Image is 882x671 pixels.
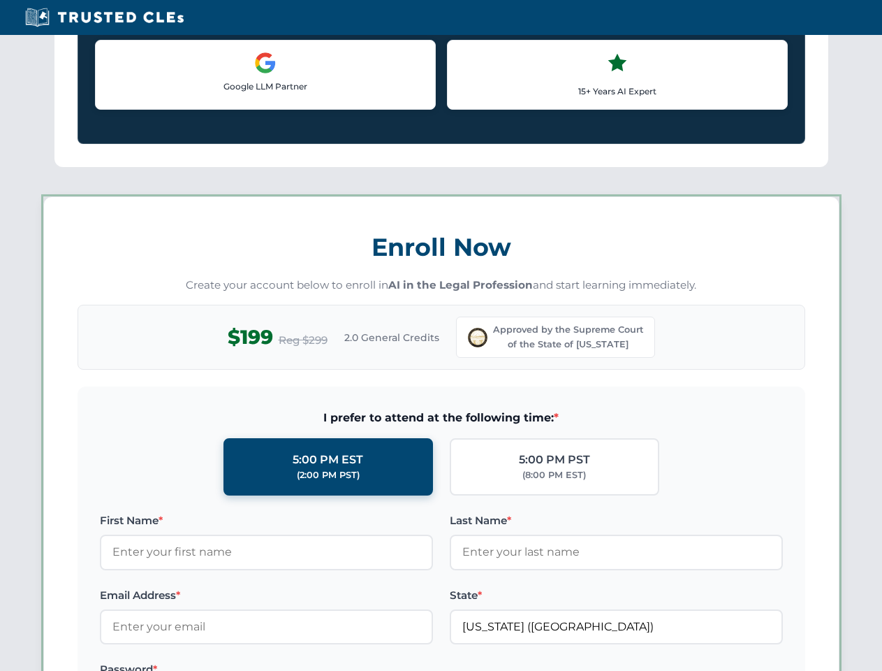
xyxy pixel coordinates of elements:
[468,328,487,347] img: Supreme Court of Ohio
[450,535,783,570] input: Enter your last name
[107,80,424,93] p: Google LLM Partner
[450,587,783,604] label: State
[254,52,277,74] img: Google
[519,451,590,469] div: 5:00 PM PST
[450,512,783,529] label: Last Name
[459,85,776,98] p: 15+ Years AI Expert
[100,409,783,427] span: I prefer to attend at the following time:
[100,535,433,570] input: Enter your first name
[493,323,643,352] span: Approved by the Supreme Court of the State of [US_STATE]
[522,468,586,482] div: (8:00 PM EST)
[100,609,433,644] input: Enter your email
[100,512,433,529] label: First Name
[78,225,805,269] h3: Enroll Now
[297,468,360,482] div: (2:00 PM PST)
[344,330,439,345] span: 2.0 General Credits
[388,278,533,291] strong: AI in the Legal Profession
[228,322,273,353] span: $199
[450,609,783,644] input: Ohio (OH)
[100,587,433,604] label: Email Address
[21,7,188,28] img: Trusted CLEs
[293,451,363,469] div: 5:00 PM EST
[78,277,805,294] p: Create your account below to enroll in and start learning immediately.
[279,332,328,349] span: Reg $299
